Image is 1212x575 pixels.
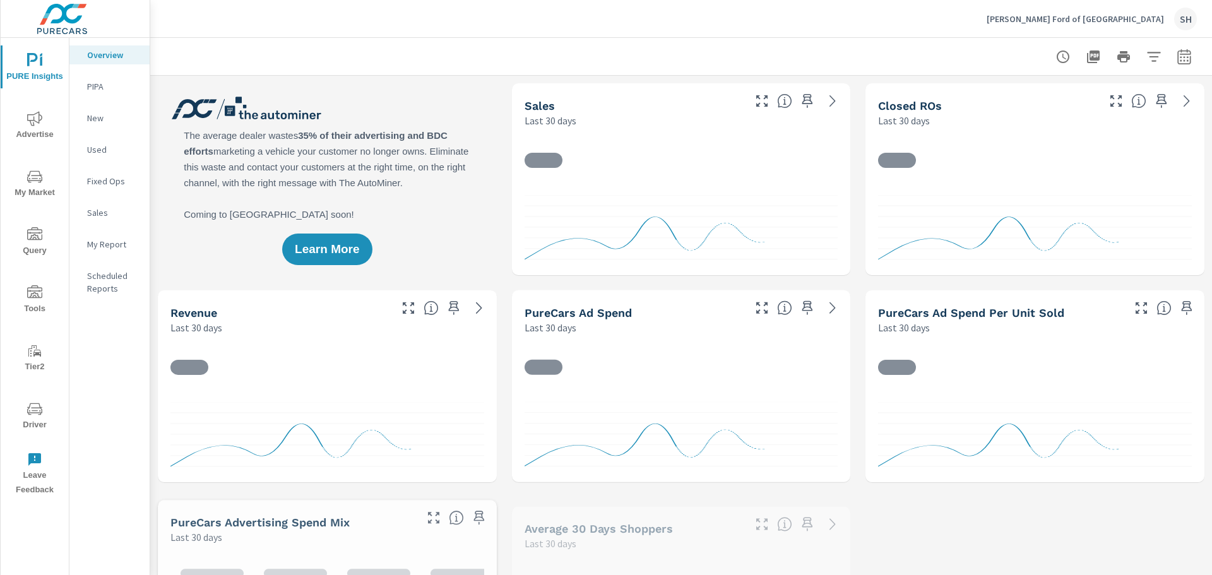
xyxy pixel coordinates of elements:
[1131,298,1151,318] button: Make Fullscreen
[752,514,772,534] button: Make Fullscreen
[4,401,65,432] span: Driver
[282,234,372,265] button: Learn More
[1131,93,1146,109] span: Number of Repair Orders Closed by the selected dealership group over the selected time range. [So...
[469,507,489,528] span: Save this to your personalized report
[4,227,65,258] span: Query
[777,516,792,531] span: A rolling 30 day total of daily Shoppers on the dealership website, averaged over the selected da...
[797,91,817,111] span: Save this to your personalized report
[295,244,359,255] span: Learn More
[4,343,65,374] span: Tier2
[424,507,444,528] button: Make Fullscreen
[449,510,464,525] span: This table looks at how you compare to the amount of budget you spend per channel as opposed to y...
[1177,91,1197,111] a: See more details in report
[878,113,930,128] p: Last 30 days
[87,80,140,93] p: PIPA
[170,306,217,319] h5: Revenue
[1081,44,1106,69] button: "Export Report to PDF"
[823,514,843,534] a: See more details in report
[1177,298,1197,318] span: Save this to your personalized report
[878,99,942,112] h5: Closed ROs
[69,172,150,191] div: Fixed Ops
[69,203,150,222] div: Sales
[752,298,772,318] button: Make Fullscreen
[4,53,65,84] span: PURE Insights
[87,206,140,219] p: Sales
[87,112,140,124] p: New
[170,320,222,335] p: Last 30 days
[1156,300,1172,316] span: Average cost of advertising per each vehicle sold at the dealer over the selected date range. The...
[170,530,222,545] p: Last 30 days
[823,298,843,318] a: See more details in report
[4,285,65,316] span: Tools
[525,536,576,551] p: Last 30 days
[777,93,792,109] span: Number of vehicles sold by the dealership over the selected date range. [Source: This data is sou...
[469,298,489,318] a: See more details in report
[823,91,843,111] a: See more details in report
[752,91,772,111] button: Make Fullscreen
[1172,44,1197,69] button: Select Date Range
[525,306,632,319] h5: PureCars Ad Spend
[69,140,150,159] div: Used
[878,306,1064,319] h5: PureCars Ad Spend Per Unit Sold
[69,109,150,127] div: New
[525,99,555,112] h5: Sales
[398,298,419,318] button: Make Fullscreen
[1174,8,1197,30] div: SH
[1106,91,1126,111] button: Make Fullscreen
[87,175,140,187] p: Fixed Ops
[424,300,439,316] span: Total sales revenue over the selected date range. [Source: This data is sourced from the dealer’s...
[87,270,140,295] p: Scheduled Reports
[87,49,140,61] p: Overview
[1,38,69,502] div: nav menu
[1141,44,1167,69] button: Apply Filters
[4,111,65,142] span: Advertise
[87,238,140,251] p: My Report
[777,300,792,316] span: Total cost of media for all PureCars channels for the selected dealership group over the selected...
[525,113,576,128] p: Last 30 days
[1111,44,1136,69] button: Print Report
[170,516,350,529] h5: PureCars Advertising Spend Mix
[1151,91,1172,111] span: Save this to your personalized report
[87,143,140,156] p: Used
[4,169,65,200] span: My Market
[69,77,150,96] div: PIPA
[525,320,576,335] p: Last 30 days
[525,522,673,535] h5: Average 30 Days Shoppers
[69,266,150,298] div: Scheduled Reports
[444,298,464,318] span: Save this to your personalized report
[797,514,817,534] span: Save this to your personalized report
[69,235,150,254] div: My Report
[878,320,930,335] p: Last 30 days
[987,13,1164,25] p: [PERSON_NAME] Ford of [GEOGRAPHIC_DATA]
[4,452,65,497] span: Leave Feedback
[69,45,150,64] div: Overview
[797,298,817,318] span: Save this to your personalized report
